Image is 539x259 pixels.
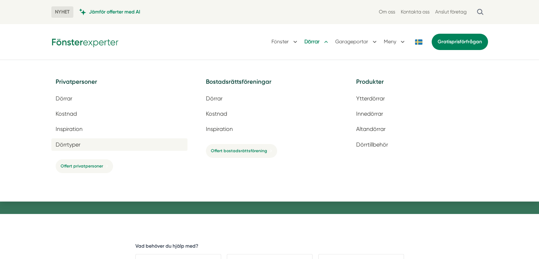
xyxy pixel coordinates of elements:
button: Garageportar [335,33,378,51]
span: Dörrar [206,95,223,102]
span: Gratis [438,39,451,45]
a: Gratisprisförfrågan [432,34,488,50]
span: Inspiration [56,126,83,132]
a: Dörrtillbehör [352,138,488,151]
span: NYHET [51,6,73,18]
h5: Privatpersoner [51,77,187,92]
img: Fönsterexperter Logotyp [51,36,119,47]
span: Jämför offerter med AI [89,9,140,15]
a: Kostnad [202,108,338,120]
a: Inspiration [202,123,338,135]
h5: Vad behöver du hjälp med? [135,243,198,252]
button: Meny [384,33,406,51]
a: Dörrar [51,92,187,105]
span: Innedörrar [356,110,383,117]
span: Kostnad [56,110,77,117]
a: Dörrtyper [51,138,187,151]
button: Öppna sök [472,6,488,18]
a: Innedörrar [352,108,488,120]
span: Offert bostadsrättsförening [211,148,267,154]
span: Dörrar [56,95,72,102]
a: Kontakta oss [401,9,429,15]
a: Ytterdörrar [352,92,488,105]
span: Altandörrar [356,126,386,132]
a: Dörrar [202,92,338,105]
a: Inspiration [51,123,187,135]
h5: Bostadsrättsföreningar [202,77,338,92]
span: Inspiration [206,126,233,132]
button: Dörrar [304,33,330,51]
a: Anslut företag [435,9,467,15]
a: Offert bostadsrättsförening [206,144,277,158]
a: Om oss [379,9,395,15]
a: Altandörrar [352,123,488,135]
span: Dörrtyper [56,141,80,148]
span: Kostnad [206,110,227,117]
a: Offert privatpersoner [56,159,113,173]
span: Dörrtillbehör [356,141,388,148]
span: Ytterdörrar [356,95,385,102]
a: Kostnad [51,108,187,120]
h5: Produkter [352,77,488,92]
a: Jämför offerter med AI [79,9,140,15]
span: Offert privatpersoner [61,163,103,170]
button: Fönster [271,33,299,51]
